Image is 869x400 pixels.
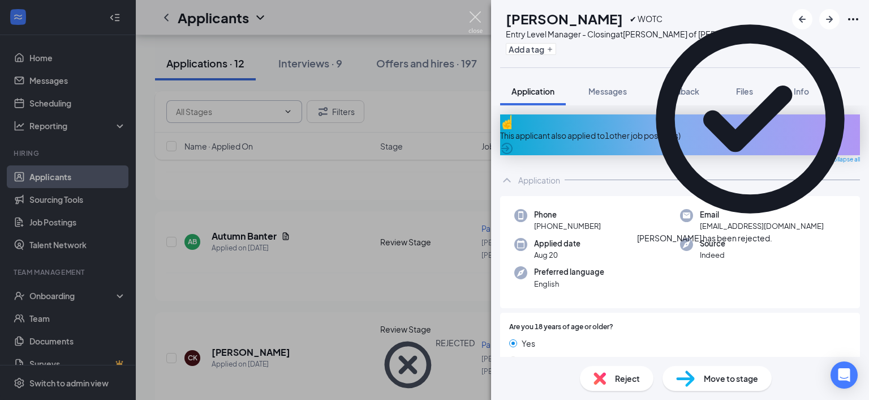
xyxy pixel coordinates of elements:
div: Application [518,175,560,186]
button: PlusAdd a tag [506,43,556,55]
span: Aug 20 [534,249,580,261]
span: Phone [534,209,601,220]
span: Messages [588,86,627,96]
span: English [534,278,604,290]
div: Open Intercom Messenger [831,361,858,389]
span: Yes [522,337,535,350]
span: Applied date [534,238,580,249]
svg: ArrowCircle [500,142,514,155]
span: Application [511,86,554,96]
svg: CheckmarkCircle [637,6,863,232]
span: Preferred language [534,266,604,278]
span: [PHONE_NUMBER] [534,220,601,232]
div: Entry Level Manager - Closing at [PERSON_NAME] of [PERSON_NAME] [506,28,763,40]
svg: Plus [547,46,553,53]
div: This applicant also applied to 1 other job posting(s) [500,129,860,142]
h1: [PERSON_NAME] [506,9,623,28]
svg: ChevronUp [500,173,514,187]
span: No [522,354,532,367]
div: [PERSON_NAME] has been rejected. [637,232,772,244]
span: Move to stage [704,372,758,385]
span: Reject [615,372,640,385]
span: ✔ WOTC [630,12,662,25]
span: Are you 18 years of age or older? [509,322,613,333]
span: Indeed [700,249,725,261]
